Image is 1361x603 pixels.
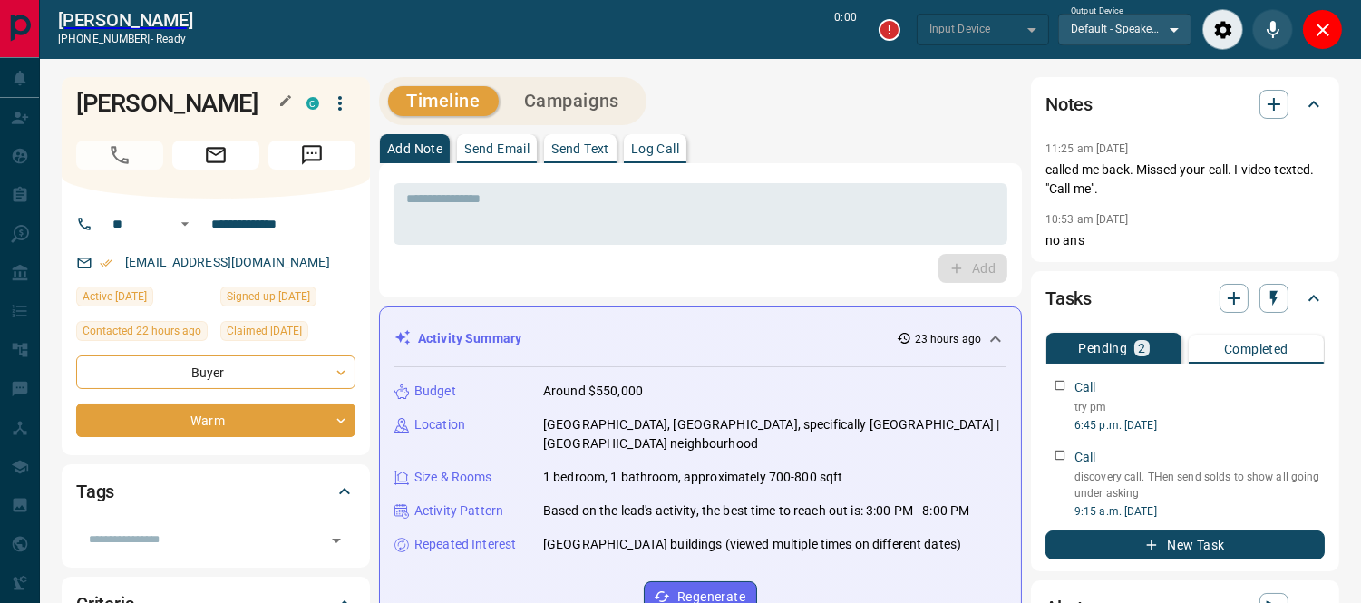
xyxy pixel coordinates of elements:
p: Pending [1078,342,1127,355]
p: Activity Summary [418,329,521,348]
p: Send Text [551,142,609,155]
p: Call [1074,378,1096,397]
div: Mon Sep 15 2025 [76,321,211,346]
p: Activity Pattern [414,501,503,520]
p: Call [1074,448,1096,467]
div: Tasks [1045,277,1325,320]
p: [GEOGRAPHIC_DATA] buildings (viewed multiple times on different dates) [543,535,961,554]
p: Location [414,415,465,434]
svg: Email Verified [100,257,112,269]
a: [PERSON_NAME] [58,9,193,31]
p: discovery call. THen send solds to show all going under asking [1074,469,1325,501]
button: Timeline [388,86,499,116]
span: Signed up [DATE] [227,287,310,306]
div: Warm [76,404,355,437]
p: 0:00 [834,9,856,50]
span: Contacted 22 hours ago [83,322,201,340]
div: Tue Aug 19 2025 [220,287,355,312]
p: 11:25 am [DATE] [1045,142,1129,155]
span: Active [DATE] [83,287,147,306]
div: Default - Speakers (Realtek(R) Audio) [1058,14,1191,44]
div: Close [1302,9,1343,50]
div: Audio Settings [1202,9,1243,50]
div: condos.ca [306,97,319,110]
p: [GEOGRAPHIC_DATA], [GEOGRAPHIC_DATA], specifically [GEOGRAPHIC_DATA] | [GEOGRAPHIC_DATA] neighbou... [543,415,1006,453]
p: Based on the lead's activity, the best time to reach out is: 3:00 PM - 8:00 PM [543,501,969,520]
div: Notes [1045,83,1325,126]
p: no ans [1045,231,1325,250]
h2: Notes [1045,90,1093,119]
p: try pm [1074,399,1325,415]
p: 1 bedroom, 1 bathroom, approximately 700-800 sqft [543,468,842,487]
p: 6:45 p.m. [DATE] [1074,417,1325,433]
p: 9:15 a.m. [DATE] [1074,503,1325,520]
div: Activity Summary23 hours ago [394,322,1006,355]
div: Mon Sep 15 2025 [76,287,211,312]
h1: [PERSON_NAME] [76,89,279,118]
p: Completed [1224,343,1288,355]
h2: Tasks [1045,284,1092,313]
div: Mute [1252,9,1293,50]
div: Tags [76,470,355,513]
span: Message [268,141,355,170]
p: Send Email [464,142,530,155]
a: [EMAIL_ADDRESS][DOMAIN_NAME] [125,255,330,269]
div: Buyer [76,355,355,389]
p: Add Note [387,142,442,155]
p: [PHONE_NUMBER] - [58,31,193,47]
p: Budget [414,382,456,401]
button: New Task [1045,530,1325,559]
p: Around $550,000 [543,382,643,401]
p: Log Call [631,142,679,155]
button: Campaigns [506,86,637,116]
p: Repeated Interest [414,535,516,554]
p: 23 hours ago [915,331,981,347]
p: called me back. Missed your call. I video texted. "Call me". [1045,160,1325,199]
span: Email [172,141,259,170]
div: Sun Sep 14 2025 [220,321,355,346]
p: 2 [1138,342,1145,355]
h2: Tags [76,477,114,506]
span: Call [76,141,163,170]
label: Output Device [1071,5,1123,17]
button: Open [174,213,196,235]
span: ready [156,33,187,45]
button: Open [324,528,349,553]
p: 10:53 am [DATE] [1045,213,1129,226]
p: Size & Rooms [414,468,492,487]
span: Claimed [DATE] [227,322,302,340]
